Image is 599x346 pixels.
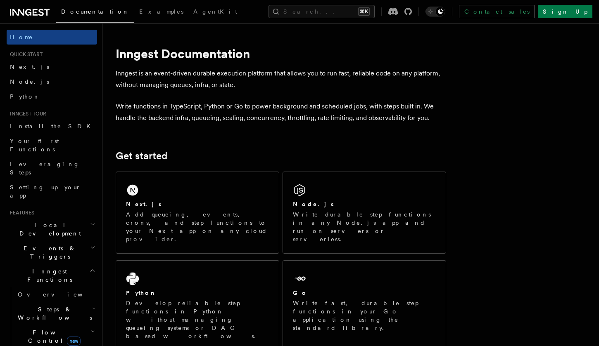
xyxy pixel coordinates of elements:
a: Overview [14,287,97,302]
button: Inngest Functions [7,264,97,287]
kbd: ⌘K [358,7,370,16]
a: Leveraging Steps [7,157,97,180]
span: Steps & Workflows [14,305,92,322]
span: Inngest tour [7,111,46,117]
button: Steps & Workflows [14,302,97,325]
a: Install the SDK [7,119,97,134]
a: Next.js [7,59,97,74]
span: Examples [139,8,183,15]
span: Install the SDK [10,123,95,129]
span: Python [10,93,40,100]
a: AgentKit [188,2,242,22]
a: Sign Up [538,5,592,18]
p: Inngest is an event-driven durable execution platform that allows you to run fast, reliable code ... [116,68,446,91]
span: Local Development [7,221,90,238]
h2: Go [293,289,308,297]
span: Documentation [61,8,129,15]
a: Node.jsWrite durable step functions in any Node.js app and run on servers or serverless. [283,172,446,254]
a: Setting up your app [7,180,97,203]
span: Events & Triggers [7,244,90,261]
span: Leveraging Steps [10,161,80,176]
a: Node.js [7,74,97,89]
a: Your first Functions [7,134,97,157]
button: Local Development [7,218,97,241]
span: Features [7,209,34,216]
span: Next.js [10,64,49,70]
button: Events & Triggers [7,241,97,264]
p: Develop reliable step functions in Python without managing queueing systems or DAG based workflows. [126,299,269,340]
button: Search...⌘K [269,5,375,18]
span: Setting up your app [10,184,81,199]
span: Flow Control [14,328,91,345]
span: new [67,337,81,346]
h2: Node.js [293,200,334,208]
p: Write durable step functions in any Node.js app and run on servers or serverless. [293,210,436,243]
span: Inngest Functions [7,267,89,284]
button: Toggle dark mode [425,7,445,16]
a: Python [7,89,97,104]
h2: Next.js [126,200,162,208]
h1: Inngest Documentation [116,46,446,61]
a: Documentation [56,2,134,23]
span: Home [10,33,33,41]
span: Your first Functions [10,138,59,153]
p: Add queueing, events, crons, and step functions to your Next app on any cloud provider. [126,210,269,243]
span: AgentKit [193,8,237,15]
span: Overview [18,291,103,298]
p: Write fast, durable step functions in your Go application using the standard library. [293,299,436,332]
a: Home [7,30,97,45]
span: Node.js [10,78,49,85]
a: Examples [134,2,188,22]
a: Next.jsAdd queueing, events, crons, and step functions to your Next app on any cloud provider. [116,172,279,254]
p: Write functions in TypeScript, Python or Go to power background and scheduled jobs, with steps bu... [116,101,446,124]
h2: Python [126,289,157,297]
a: Contact sales [459,5,535,18]
a: Get started [116,150,167,162]
span: Quick start [7,51,43,58]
